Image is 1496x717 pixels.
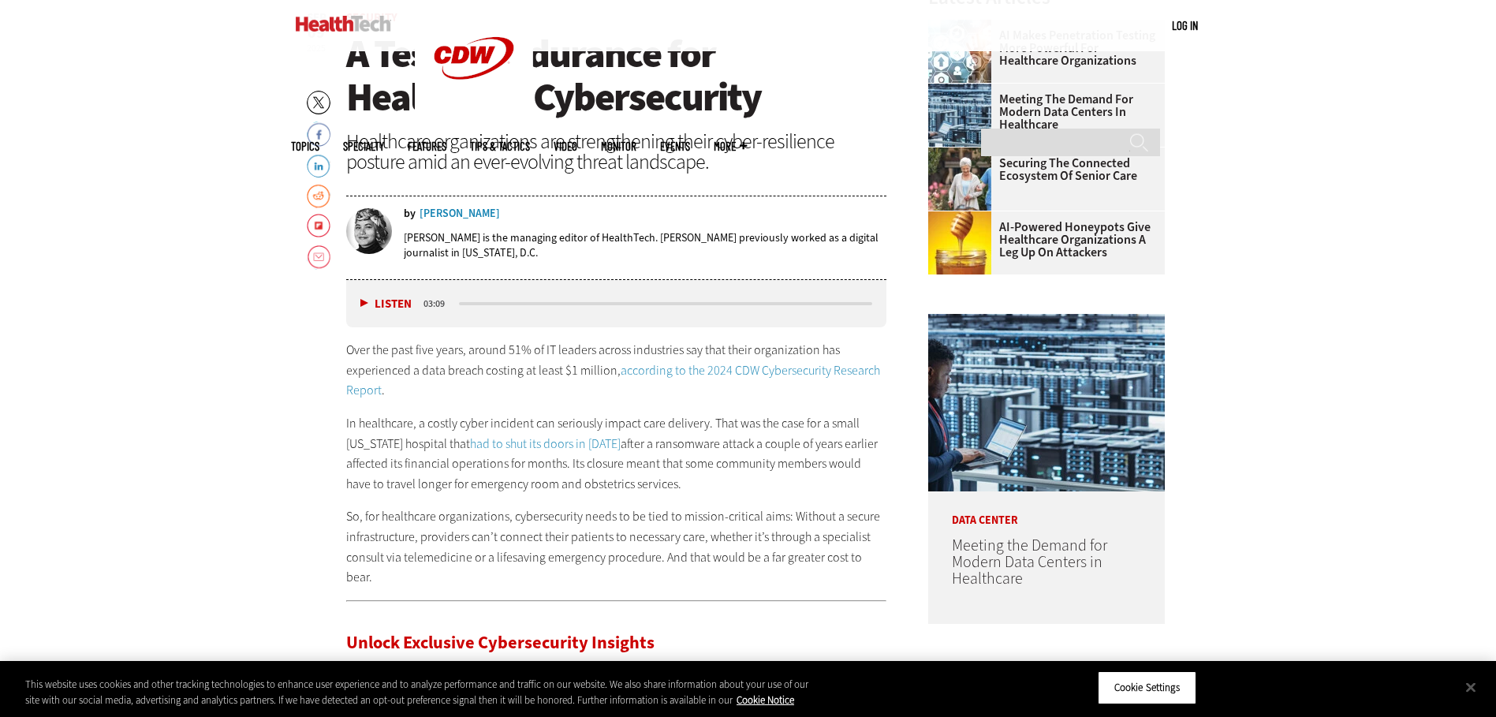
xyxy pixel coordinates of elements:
[1453,670,1488,704] button: Close
[928,148,991,211] img: nurse walks with senior woman through a garden
[470,140,530,152] a: Tips & Tactics
[554,140,577,152] a: Video
[714,140,747,152] span: More
[928,221,1155,259] a: AI-Powered Honeypots Give Healthcare Organizations a Leg Up on Attackers
[346,131,887,172] div: Healthcare organizations are strengthening their cyber-resilience posture amid an ever-evolving t...
[360,298,412,310] button: Listen
[421,297,457,311] div: duration
[291,140,319,152] span: Topics
[346,340,887,401] p: Over the past five years, around 51% of IT leaders across industries say that their organization ...
[415,104,533,121] a: CDW
[404,208,416,219] span: by
[737,693,794,707] a: More information about your privacy
[404,230,887,260] p: [PERSON_NAME] is the managing editor of HealthTech. [PERSON_NAME] previously worked as a digital ...
[952,535,1107,589] a: Meeting the Demand for Modern Data Centers in Healthcare
[928,157,1155,182] a: Securing the Connected Ecosystem of Senior Care
[346,280,887,327] div: media player
[1172,18,1198,32] a: Log in
[420,208,500,219] a: [PERSON_NAME]
[346,631,655,654] span: Unlock Exclusive Cybersecurity Insights
[346,413,887,494] p: In healthcare, a costly cyber incident can seriously impact care delivery. That was the case for ...
[928,211,991,274] img: jar of honey with a honey dipper
[601,140,636,152] a: MonITor
[25,677,823,708] div: This website uses cookies and other tracking technologies to enhance user experience and to analy...
[346,506,887,587] p: So, for healthcare organizations, cybersecurity needs to be tied to mission-critical aims: Withou...
[346,208,392,254] img: Teta-Alim
[928,148,999,160] a: nurse walks with senior woman through a garden
[408,140,446,152] a: Features
[1098,671,1196,704] button: Cookie Settings
[660,140,690,152] a: Events
[296,16,391,32] img: Home
[470,435,621,452] a: had to shut its doors in [DATE]
[928,314,1165,491] img: engineer with laptop overlooking data center
[1172,17,1198,34] div: User menu
[928,491,1165,526] p: Data Center
[928,211,999,224] a: jar of honey with a honey dipper
[343,140,384,152] span: Specialty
